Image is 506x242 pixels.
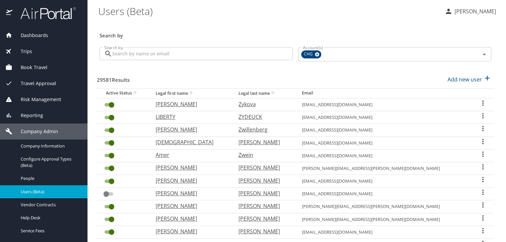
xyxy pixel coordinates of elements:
[156,189,225,197] p: [PERSON_NAME]
[12,96,61,103] span: Risk Management
[21,189,79,195] span: Users (Beta)
[297,188,472,200] td: [EMAIL_ADDRESS][DOMAIN_NAME]
[238,227,289,235] p: [PERSON_NAME]
[238,138,289,146] p: [PERSON_NAME]
[156,177,225,185] p: [PERSON_NAME]
[301,50,321,58] div: CHG
[453,7,496,15] p: [PERSON_NAME]
[297,137,472,149] td: [EMAIL_ADDRESS][DOMAIN_NAME]
[112,47,293,60] input: Search by name or email
[97,88,150,98] th: Active Status
[12,128,58,135] span: Company Admin
[12,64,47,71] span: Book Travel
[480,50,489,59] button: Open
[12,80,56,87] span: Travel Approval
[188,90,195,97] button: sort
[297,213,472,226] td: [PERSON_NAME][EMAIL_ADDRESS][PERSON_NAME][DOMAIN_NAME]
[238,126,289,134] p: Zwillenberg
[238,189,289,197] p: [PERSON_NAME]
[150,88,233,98] th: Legal first name
[297,88,472,98] th: Email
[297,111,472,124] td: [EMAIL_ADDRESS][DOMAIN_NAME]
[297,149,472,162] td: [EMAIL_ADDRESS][DOMAIN_NAME]
[156,202,225,210] p: [PERSON_NAME]
[97,72,130,84] h3: 29581 Results
[297,200,472,213] td: [PERSON_NAME][EMAIL_ADDRESS][PERSON_NAME][DOMAIN_NAME]
[12,48,32,55] span: Trips
[6,7,13,20] img: icon-airportal.png
[238,202,289,210] p: [PERSON_NAME]
[442,5,499,17] button: [PERSON_NAME]
[297,162,472,175] td: [PERSON_NAME][EMAIL_ADDRESS][PERSON_NAME][DOMAIN_NAME]
[21,156,79,169] span: Configure Approval Types (Beta)
[238,100,289,108] p: Zykova
[21,215,79,221] span: Help Desk
[21,228,79,234] span: Service Fees
[238,177,289,185] p: [PERSON_NAME]
[156,164,225,172] p: [PERSON_NAME]
[297,175,472,188] td: [EMAIL_ADDRESS][DOMAIN_NAME]
[297,98,472,111] td: [EMAIL_ADDRESS][DOMAIN_NAME]
[21,175,79,182] span: People
[21,202,79,208] span: Vendor Contracts
[100,28,491,39] h3: Search by
[448,75,482,83] p: Add new user
[297,124,472,137] td: [EMAIL_ADDRESS][DOMAIN_NAME]
[156,126,225,134] p: [PERSON_NAME]
[13,7,76,20] img: airportal-logo.png
[156,215,225,223] p: [PERSON_NAME]
[238,215,289,223] p: [PERSON_NAME]
[270,90,277,97] button: sort
[156,113,225,121] p: LIBERTY
[233,88,297,98] th: Legal last name
[12,32,48,39] span: Dashboards
[12,112,43,119] span: Reporting
[301,51,317,58] span: CHG
[98,1,439,21] h1: Users (Beta)
[297,226,472,238] td: [EMAIL_ADDRESS][DOMAIN_NAME]
[445,72,494,87] button: Add new user
[156,138,225,146] p: [DEMOGRAPHIC_DATA]
[156,227,225,235] p: [PERSON_NAME]
[132,90,139,96] button: sort
[238,151,289,159] p: Zwein
[238,113,289,121] p: ZYDEUCK
[156,151,225,159] p: Amer
[238,164,289,172] p: [PERSON_NAME]
[21,143,79,149] span: Company Information
[156,100,225,108] p: [PERSON_NAME]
